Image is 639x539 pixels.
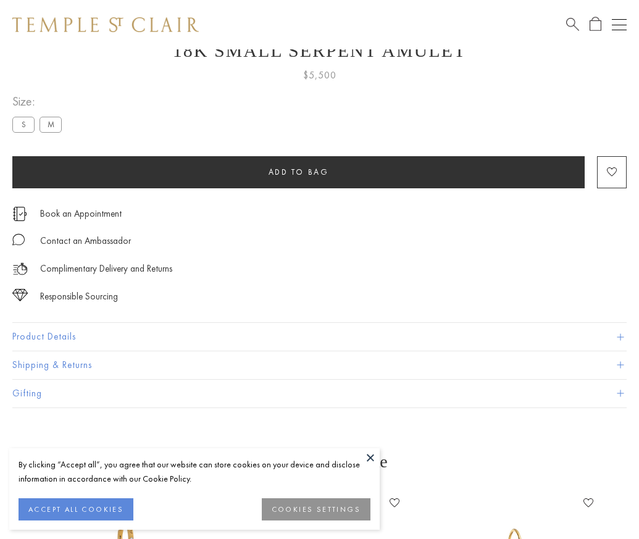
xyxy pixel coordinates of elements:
[12,261,28,277] img: icon_delivery.svg
[12,156,585,188] button: Add to bag
[12,233,25,246] img: MessageIcon-01_2.svg
[40,261,172,277] p: Complimentary Delivery and Returns
[590,17,601,32] a: Open Shopping Bag
[12,323,627,351] button: Product Details
[612,17,627,32] button: Open navigation
[12,207,27,221] img: icon_appointment.svg
[12,17,199,32] img: Temple St. Clair
[303,67,336,83] span: $5,500
[19,498,133,520] button: ACCEPT ALL COOKIES
[12,40,627,61] h1: 18K Small Serpent Amulet
[12,289,28,301] img: icon_sourcing.svg
[40,207,122,220] a: Book an Appointment
[40,233,131,249] div: Contact an Ambassador
[269,167,329,177] span: Add to bag
[262,498,370,520] button: COOKIES SETTINGS
[12,351,627,379] button: Shipping & Returns
[19,458,370,486] div: By clicking “Accept all”, you agree that our website can store cookies on your device and disclos...
[40,117,62,132] label: M
[40,289,118,304] div: Responsible Sourcing
[12,380,627,407] button: Gifting
[12,117,35,132] label: S
[12,91,67,112] span: Size:
[566,17,579,32] a: Search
